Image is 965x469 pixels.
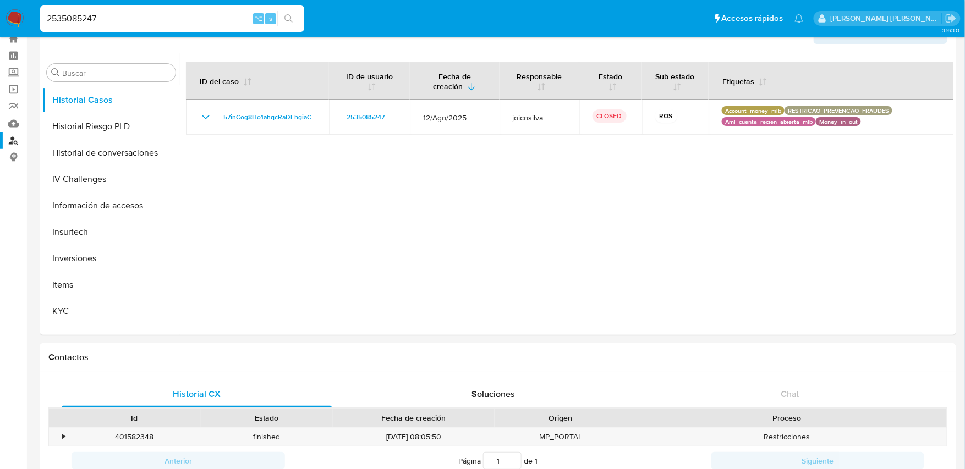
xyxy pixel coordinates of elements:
[62,68,171,78] input: Buscar
[40,12,304,26] input: Buscar usuario o caso...
[502,412,619,423] div: Origen
[269,13,272,24] span: s
[627,428,947,446] div: Restricciones
[254,13,262,24] span: ⌥
[201,428,333,446] div: finished
[42,219,180,245] button: Insurtech
[42,166,180,192] button: IV Challenges
[471,388,515,400] span: Soluciones
[42,140,180,166] button: Historial de conversaciones
[781,388,799,400] span: Chat
[495,428,627,446] div: MP_PORTAL
[42,298,180,324] button: KYC
[635,412,939,423] div: Proceso
[722,13,783,24] span: Accesos rápidos
[42,113,180,140] button: Historial Riesgo PLD
[42,272,180,298] button: Items
[62,432,65,442] div: •
[945,13,957,24] a: Salir
[831,13,942,24] p: rene.vale@mercadolibre.com
[277,11,300,26] button: search-icon
[794,14,804,23] a: Notificaciones
[333,428,495,446] div: [DATE] 08:05:50
[42,324,180,351] button: Lista Interna
[48,352,947,363] h1: Contactos
[42,87,180,113] button: Historial Casos
[76,412,193,423] div: Id
[42,245,180,272] button: Inversiones
[341,412,487,423] div: Fecha de creación
[42,192,180,219] button: Información de accesos
[51,68,60,77] button: Buscar
[942,26,959,35] span: 3.163.0
[535,455,538,466] span: 1
[68,428,201,446] div: 401582348
[173,388,221,400] span: Historial CX
[209,412,326,423] div: Estado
